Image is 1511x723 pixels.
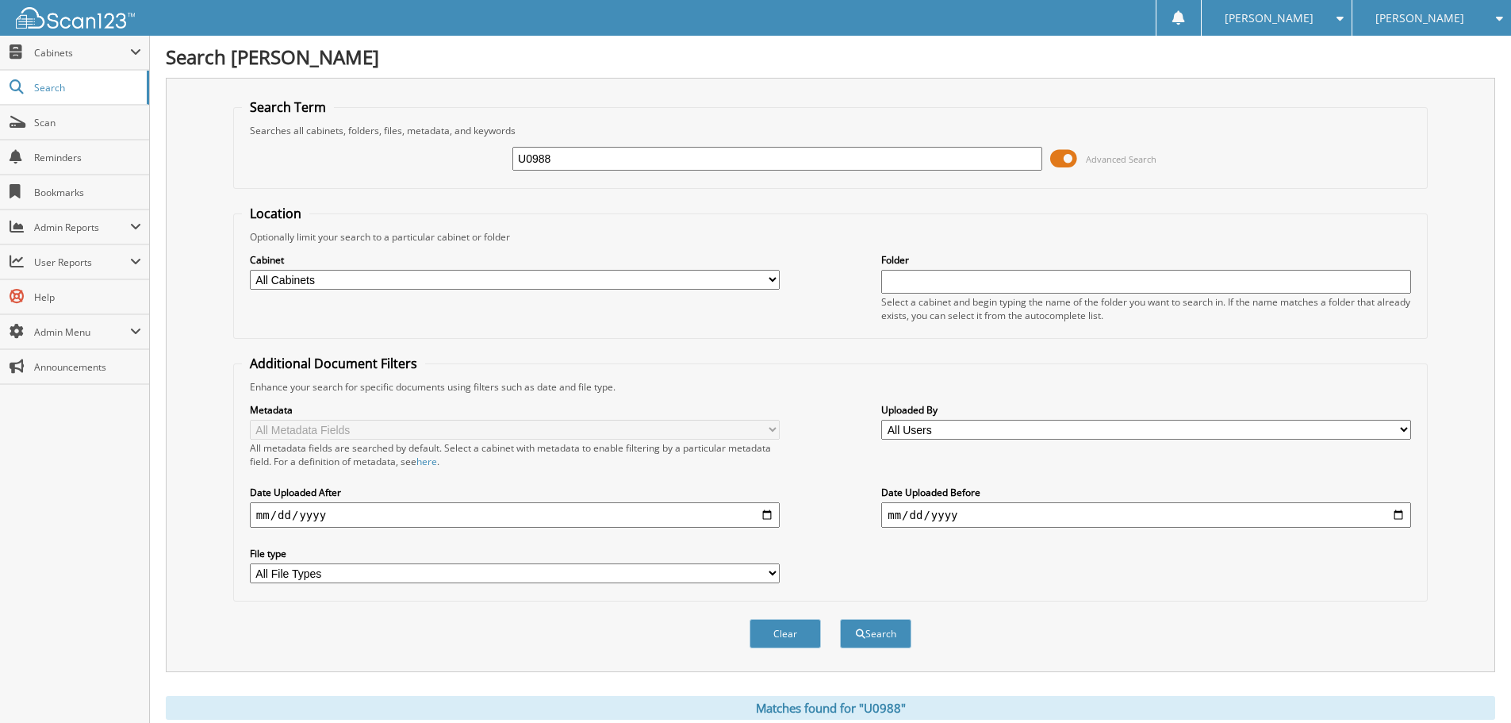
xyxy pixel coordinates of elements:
[34,116,141,129] span: Scan
[34,221,130,234] span: Admin Reports
[166,44,1495,70] h1: Search [PERSON_NAME]
[881,486,1411,499] label: Date Uploaded Before
[242,98,334,116] legend: Search Term
[250,403,780,417] label: Metadata
[34,256,130,269] span: User Reports
[242,205,309,222] legend: Location
[250,253,780,267] label: Cabinet
[250,547,780,560] label: File type
[750,619,821,648] button: Clear
[840,619,911,648] button: Search
[242,230,1419,244] div: Optionally limit your search to a particular cabinet or folder
[166,696,1495,720] div: Matches found for "U0988"
[416,455,437,468] a: here
[34,151,141,164] span: Reminders
[16,7,135,29] img: scan123-logo-white.svg
[250,441,780,468] div: All metadata fields are searched by default. Select a cabinet with metadata to enable filtering b...
[250,486,780,499] label: Date Uploaded After
[250,502,780,528] input: start
[1225,13,1313,23] span: [PERSON_NAME]
[34,290,141,304] span: Help
[242,380,1419,394] div: Enhance your search for specific documents using filters such as date and file type.
[1375,13,1464,23] span: [PERSON_NAME]
[34,81,139,94] span: Search
[1086,153,1156,165] span: Advanced Search
[242,124,1419,137] div: Searches all cabinets, folders, files, metadata, and keywords
[881,502,1411,528] input: end
[34,186,141,199] span: Bookmarks
[881,403,1411,417] label: Uploaded By
[881,253,1411,267] label: Folder
[881,295,1411,322] div: Select a cabinet and begin typing the name of the folder you want to search in. If the name match...
[34,360,141,374] span: Announcements
[242,355,425,372] legend: Additional Document Filters
[34,46,130,60] span: Cabinets
[34,325,130,339] span: Admin Menu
